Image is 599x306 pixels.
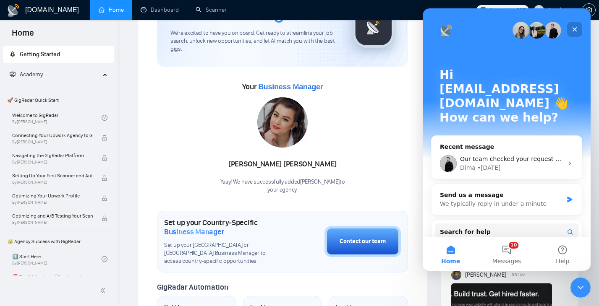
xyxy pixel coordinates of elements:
[4,92,113,109] span: 🚀 GigRadar Quick Start
[423,8,591,271] iframe: Intercom live chat
[3,46,114,63] li: Getting Started
[12,250,102,268] a: 1️⃣ Start HereBy[PERSON_NAME]
[12,160,93,165] span: By [PERSON_NAME]
[465,270,506,280] span: [PERSON_NAME]
[157,283,228,292] span: GigRadar Automation
[7,4,20,17] img: logo
[164,241,282,265] span: Set up your [GEOGRAPHIC_DATA] or [GEOGRAPHIC_DATA] Business Manager to access country-specific op...
[144,13,160,29] div: Close
[12,180,93,185] span: By [PERSON_NAME]
[55,155,78,164] div: • [DATE]
[70,250,99,256] span: Messages
[582,3,596,17] button: setting
[12,220,93,225] span: By [PERSON_NAME]
[12,171,93,180] span: Setting Up Your First Scanner and Auto-Bidder
[102,135,107,141] span: lock
[536,7,542,13] span: user
[516,5,526,15] span: 207
[12,215,156,232] button: Search for help
[133,250,146,256] span: Help
[570,277,591,298] iframe: Intercom live chat
[12,109,102,127] a: Welcome to GigRadarBy[PERSON_NAME]
[12,212,93,220] span: Optimizing and A/B Testing Your Scanner for Better Results
[102,195,107,201] span: lock
[164,227,224,236] span: Business Manager
[258,83,323,91] span: Business Manager
[582,7,596,13] a: setting
[12,151,93,160] span: Navigating the GigRadar Platform
[56,229,112,262] button: Messages
[451,270,461,280] img: Toby Fox-Mason
[12,200,93,205] span: By [PERSON_NAME]
[5,27,41,44] span: Home
[102,256,107,262] span: check-circle
[20,51,60,58] span: Getting Started
[257,97,308,148] img: 1687292573241-91.jpg
[37,155,53,164] div: Dima
[102,115,107,121] span: check-circle
[583,7,595,13] span: setting
[10,51,16,57] span: rocket
[102,215,107,221] span: lock
[10,71,16,77] span: fund-projection-screen
[220,186,345,194] p: your agency .
[99,6,124,13] a: homeHome
[10,71,43,78] span: Academy
[12,192,93,200] span: Optimizing Your Upwork Profile
[12,140,93,145] span: By [PERSON_NAME]
[17,182,140,191] div: Send us a message
[353,6,395,48] img: gigradar-logo.png
[18,250,37,256] span: Home
[170,29,339,53] span: We're excited to have you on board. Get ready to streamline your job search, unlock new opportuni...
[512,271,526,279] span: 9:01 AM
[12,131,93,140] span: Connecting Your Upwork Agency to GigRadar
[324,226,401,257] button: Contact our team
[100,286,108,295] span: double-left
[4,233,113,250] span: 👑 Agency Success with GigRadar
[12,272,93,281] span: ⛔ Top 3 Mistakes of Pro Agencies
[242,82,323,91] span: Your
[17,219,68,228] span: Search for help
[20,71,43,78] span: Academy
[112,229,168,262] button: Help
[8,175,160,207] div: Send us a messageWe typically reply in under a minute
[196,6,227,13] a: searchScanner
[141,6,179,13] a: dashboardDashboard
[102,155,107,161] span: lock
[340,237,386,246] div: Contact our team
[164,218,282,236] h1: Set up your Country-Specific
[102,175,107,181] span: lock
[220,178,345,194] div: Yaay! We have successfully added [PERSON_NAME] to
[220,157,345,171] div: [PERSON_NAME] [PERSON_NAME]
[489,5,514,15] span: Connects:
[480,7,487,13] img: upwork-logo.png
[17,191,140,200] div: We typically reply in under a minute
